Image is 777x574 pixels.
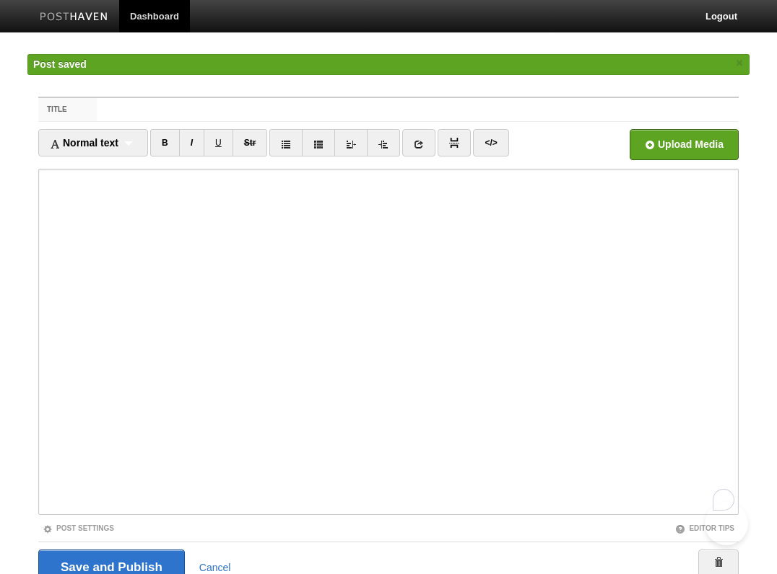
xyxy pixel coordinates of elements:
[705,502,748,545] iframe: Help Scout Beacon - Open
[233,129,268,156] a: Str
[244,138,256,148] del: Str
[150,129,180,156] a: B
[473,129,508,156] a: </>
[38,98,97,121] label: Title
[179,129,204,156] a: I
[199,562,231,573] a: Cancel
[33,58,87,70] span: Post saved
[675,524,734,532] a: Editor Tips
[733,54,746,72] a: ×
[449,138,459,148] img: pagebreak-icon.png
[40,12,108,23] img: Posthaven-bar
[204,129,233,156] a: U
[50,137,118,149] span: Normal text
[43,524,114,532] a: Post Settings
